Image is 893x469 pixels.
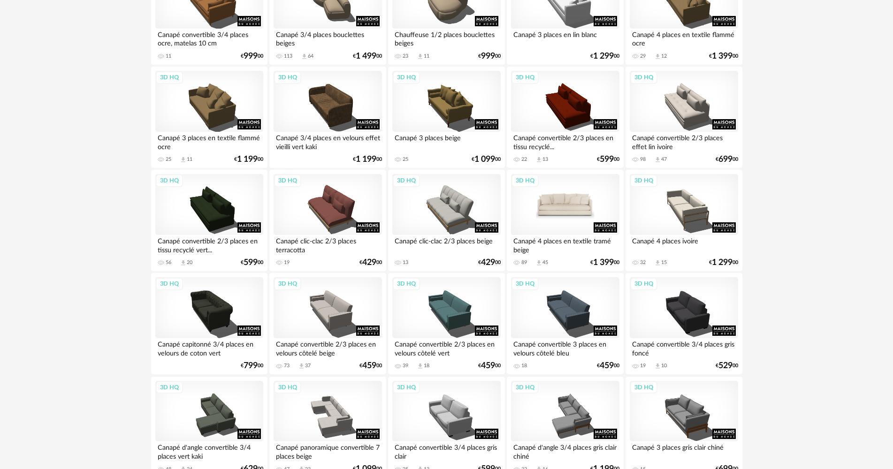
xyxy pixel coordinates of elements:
span: 429 [362,259,376,266]
span: 459 [600,363,614,369]
div: 56 [166,259,171,266]
a: 3D HQ Canapé 3 places en textile flammé ocre 25 Download icon 11 €1 19900 [151,67,267,168]
div: 3D HQ [630,381,657,393]
div: 20 [187,259,192,266]
span: Download icon [301,53,308,60]
span: 1 299 [593,53,614,60]
div: Canapé d'angle convertible 3/4 places vert kaki [155,441,263,460]
a: 3D HQ Canapé 3/4 places en velours effet vieilli vert kaki €1 19900 [269,67,386,168]
span: 1 099 [474,156,495,163]
a: 3D HQ Canapé clic-clac 2/3 places beige 13 €42900 [388,170,504,271]
div: 11 [187,156,192,163]
div: Canapé convertible 3/4 places ocre, matelas 10 cm [155,29,263,47]
div: 10 [661,363,667,369]
div: Chauffeuse 1/2 places bouclettes beiges [392,29,500,47]
div: € 00 [709,259,738,266]
div: 3D HQ [630,174,657,187]
div: 25 [166,156,171,163]
span: Download icon [180,156,187,163]
div: € 00 [478,363,501,369]
span: 1 399 [593,259,614,266]
a: 3D HQ Canapé convertible 2/3 places en tissu recyclé vert... 56 Download icon 20 €59900 [151,170,267,271]
div: Canapé convertible 3/4 places gris foncé [630,338,738,357]
div: 25 [403,156,408,163]
a: 3D HQ Canapé convertible 2/3 places effet lin ivoire 98 Download icon 47 €69900 [626,67,742,168]
div: Canapé convertible 2/3 places en tissu recyclé vert... [155,235,263,254]
div: Canapé 3/4 places bouclettes beiges [274,29,382,47]
div: € 00 [716,156,738,163]
div: 3D HQ [393,381,420,393]
span: 999 [244,53,258,60]
span: Download icon [654,363,661,370]
div: € 00 [478,53,501,60]
div: 18 [424,363,429,369]
div: Canapé 4 places ivoire [630,235,738,254]
div: Canapé 3 places beige [392,132,500,151]
div: 18 [521,363,527,369]
span: 1 399 [712,53,733,60]
div: € 00 [472,156,501,163]
div: € 00 [241,363,263,369]
div: Canapé convertible 3 places en velours côtelé bleu [511,338,619,357]
div: € 00 [597,363,619,369]
div: € 00 [353,53,382,60]
span: 1 199 [237,156,258,163]
a: 3D HQ Canapé convertible 2/3 places en velours côtelé vert 39 Download icon 18 €45900 [388,273,504,374]
span: 459 [362,363,376,369]
a: 3D HQ Canapé convertible 2/3 places en velours côtelé beige 73 Download icon 37 €45900 [269,273,386,374]
div: 11 [166,53,171,60]
span: Download icon [298,363,305,370]
div: € 00 [241,259,263,266]
div: 37 [305,363,311,369]
div: 3D HQ [393,174,420,187]
span: 429 [481,259,495,266]
span: 529 [718,363,733,369]
div: Canapé 3/4 places en velours effet vieilli vert kaki [274,132,382,151]
span: Download icon [654,53,661,60]
div: 73 [284,363,290,369]
span: 459 [481,363,495,369]
span: Download icon [535,156,542,163]
div: € 00 [234,156,263,163]
div: 13 [403,259,408,266]
div: 113 [284,53,292,60]
div: Canapé 3 places gris clair chiné [630,441,738,460]
a: 3D HQ Canapé 4 places ivoire 32 Download icon 15 €1 29900 [626,170,742,271]
div: € 00 [590,259,619,266]
div: 45 [542,259,548,266]
div: 98 [640,156,646,163]
div: € 00 [359,259,382,266]
div: 3D HQ [630,278,657,290]
div: € 00 [716,363,738,369]
div: Canapé convertible 2/3 places en velours côtelé beige [274,338,382,357]
div: 12 [661,53,667,60]
a: 3D HQ Canapé capitonné 3/4 places en velours de coton vert €79900 [151,273,267,374]
span: 1 199 [356,156,376,163]
div: Canapé convertible 2/3 places en tissu recyclé... [511,132,619,151]
div: Canapé capitonné 3/4 places en velours de coton vert [155,338,263,357]
a: 3D HQ Canapé convertible 2/3 places en tissu recyclé... 22 Download icon 13 €59900 [507,67,623,168]
div: € 00 [709,53,738,60]
div: 64 [308,53,313,60]
div: 11 [424,53,429,60]
div: 32 [640,259,646,266]
div: 19 [284,259,290,266]
div: 89 [521,259,527,266]
div: Canapé panoramique convertible 7 places beige [274,441,382,460]
span: Download icon [535,259,542,266]
span: 599 [244,259,258,266]
div: 3D HQ [274,278,301,290]
div: 19 [640,363,646,369]
div: Canapé 3 places en textile flammé ocre [155,132,263,151]
div: 3D HQ [393,71,420,83]
div: 3D HQ [156,71,183,83]
div: 3D HQ [393,278,420,290]
a: 3D HQ Canapé clic-clac 2/3 places terracotta 19 €42900 [269,170,386,271]
div: 29 [640,53,646,60]
div: 3D HQ [511,278,539,290]
span: 699 [718,156,733,163]
div: € 00 [241,53,263,60]
span: 999 [481,53,495,60]
div: Canapé 4 places en textile tramé beige [511,235,619,254]
div: 22 [521,156,527,163]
